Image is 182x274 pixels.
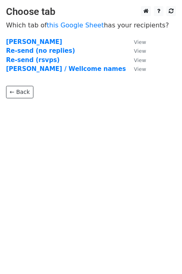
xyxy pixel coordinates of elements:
[126,38,146,46] a: View
[6,86,33,98] a: ← Back
[6,47,75,54] a: Re-send (no replies)
[47,21,104,29] a: this Google Sheet
[134,48,146,54] small: View
[134,66,146,72] small: View
[126,65,146,73] a: View
[6,21,176,29] p: Which tab of has your recipients?
[6,38,62,46] a: [PERSON_NAME]
[134,57,146,63] small: View
[6,65,126,73] a: [PERSON_NAME] / Wellcome names
[126,56,146,64] a: View
[6,56,60,64] a: Re-send (rsvps)
[134,39,146,45] small: View
[6,6,176,18] h3: Choose tab
[126,47,146,54] a: View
